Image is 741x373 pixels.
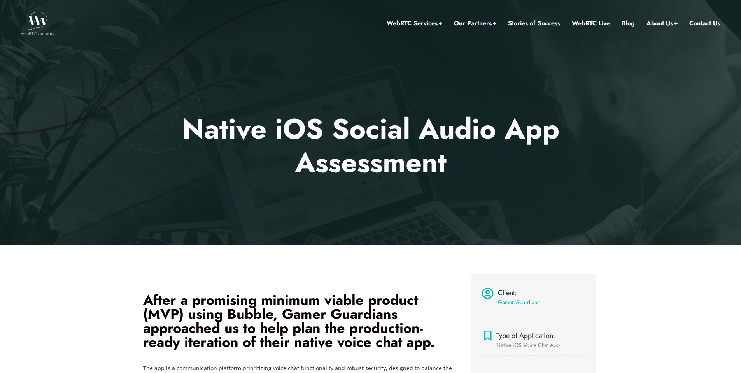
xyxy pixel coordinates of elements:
[21,12,54,35] img: WebRTC.ventures
[498,289,585,296] h4: Client:
[143,112,598,179] p: Native iOS Social Audio App Assessment
[622,18,635,28] a: Blog
[143,293,460,349] h2: After a promising minimum viable product (MVP) using Bubble, Gamer Guardians approached us to hel...
[496,332,585,339] h4: Type of Application:
[454,18,496,28] a: Our Partners
[498,298,540,306] a: Gamer Guardians
[646,18,678,28] a: About Us
[689,18,720,28] a: Contact Us
[496,341,560,349] span: Native iOS Voice Chat App
[387,18,442,28] a: WebRTC Services
[572,18,610,28] a: WebRTC Live
[508,18,560,28] a: Stories of Success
